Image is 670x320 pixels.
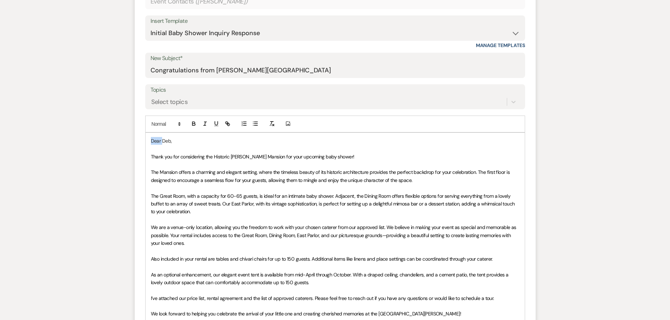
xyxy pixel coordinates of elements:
[151,295,494,301] span: I’ve attached our price list, rental agreement and the list of approved caterers. Please feel fre...
[151,16,520,26] div: Insert Template
[151,311,461,317] span: We look forward to helping you celebrate the arrival of your little one and creating cherished me...
[151,137,519,145] p: Dear Deb,
[151,97,188,106] div: Select topics
[476,42,525,48] a: Manage Templates
[151,193,516,215] span: The Great Room, with a capacity for 60-65 guests, is ideal for an intimate baby shower. Adjacent,...
[151,53,520,64] label: New Subject*
[151,85,520,95] label: Topics
[151,256,493,262] span: Also included in your rental are tables and chivari chairs for up to 150 guests. Additional items...
[151,154,355,160] span: Thank you for considering the Historic [PERSON_NAME] Mansion for your upcoming baby shower!
[151,169,511,183] span: The Mansion offers a charming and elegant setting, where the timeless beauty of its historic arch...
[151,224,518,246] span: We are a venue-only location, allowing you the freedom to work with your chosen caterer from our ...
[151,272,510,286] span: As an optional enhancement, our elegant event tent is available from mid-April through October. W...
